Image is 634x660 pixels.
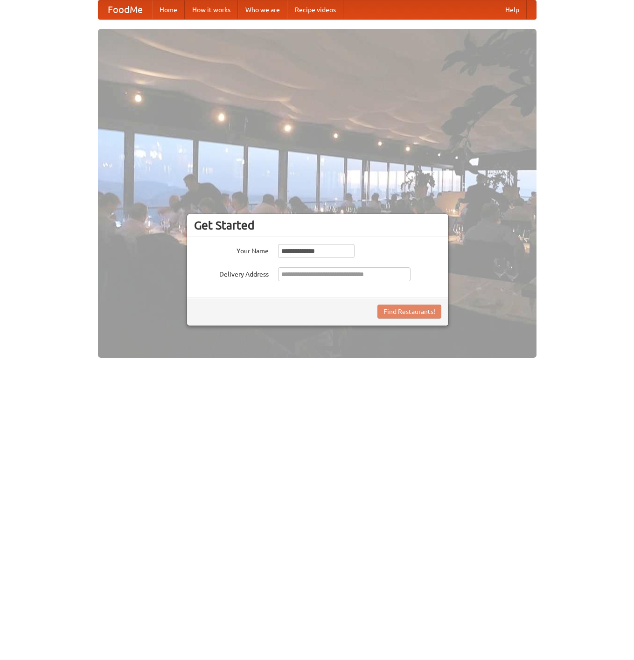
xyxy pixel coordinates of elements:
[238,0,287,19] a: Who we are
[185,0,238,19] a: How it works
[194,244,269,256] label: Your Name
[194,267,269,279] label: Delivery Address
[377,305,441,319] button: Find Restaurants!
[498,0,527,19] a: Help
[98,0,152,19] a: FoodMe
[194,218,441,232] h3: Get Started
[287,0,343,19] a: Recipe videos
[152,0,185,19] a: Home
